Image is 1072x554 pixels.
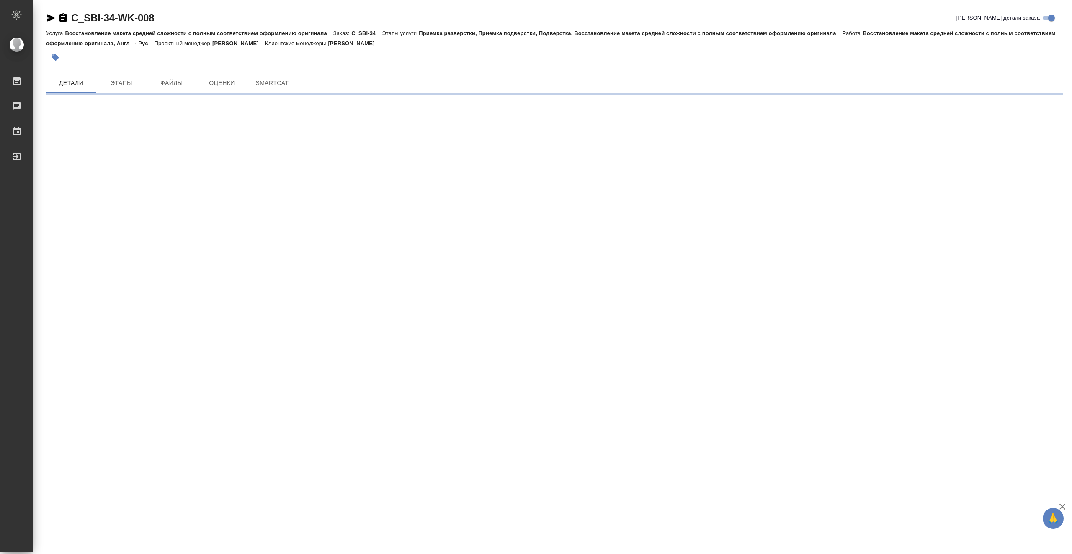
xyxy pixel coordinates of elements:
[1046,510,1060,527] span: 🙏
[333,30,351,36] p: Заказ:
[265,40,328,46] p: Клиентские менеджеры
[351,30,382,36] p: C_SBI-34
[328,40,381,46] p: [PERSON_NAME]
[1043,508,1064,529] button: 🙏
[152,78,192,88] span: Файлы
[155,40,212,46] p: Проектный менеджер
[71,12,154,23] a: C_SBI-34-WK-008
[419,30,842,36] p: Приемка разверстки, Приемка подверстки, Подверстка, Восстановление макета средней сложности с пол...
[843,30,863,36] p: Работа
[202,78,242,88] span: Оценки
[58,13,68,23] button: Скопировать ссылку
[65,30,333,36] p: Восстановление макета средней сложности с полным соответствием оформлению оригинала
[382,30,419,36] p: Этапы услуги
[46,30,65,36] p: Услуга
[956,14,1040,22] span: [PERSON_NAME] детали заказа
[46,48,64,67] button: Добавить тэг
[51,78,91,88] span: Детали
[212,40,265,46] p: [PERSON_NAME]
[46,13,56,23] button: Скопировать ссылку для ЯМессенджера
[101,78,142,88] span: Этапы
[252,78,292,88] span: SmartCat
